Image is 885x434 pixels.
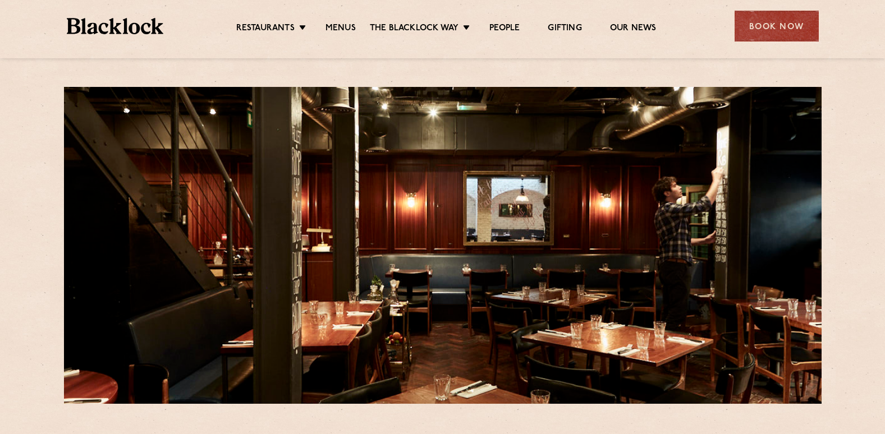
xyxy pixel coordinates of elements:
div: Book Now [735,11,819,41]
a: Restaurants [236,23,295,35]
img: BL_Textured_Logo-footer-cropped.svg [67,18,164,34]
a: Our News [610,23,657,35]
a: Gifting [548,23,581,35]
a: People [489,23,520,35]
a: Menus [325,23,356,35]
a: The Blacklock Way [370,23,458,35]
